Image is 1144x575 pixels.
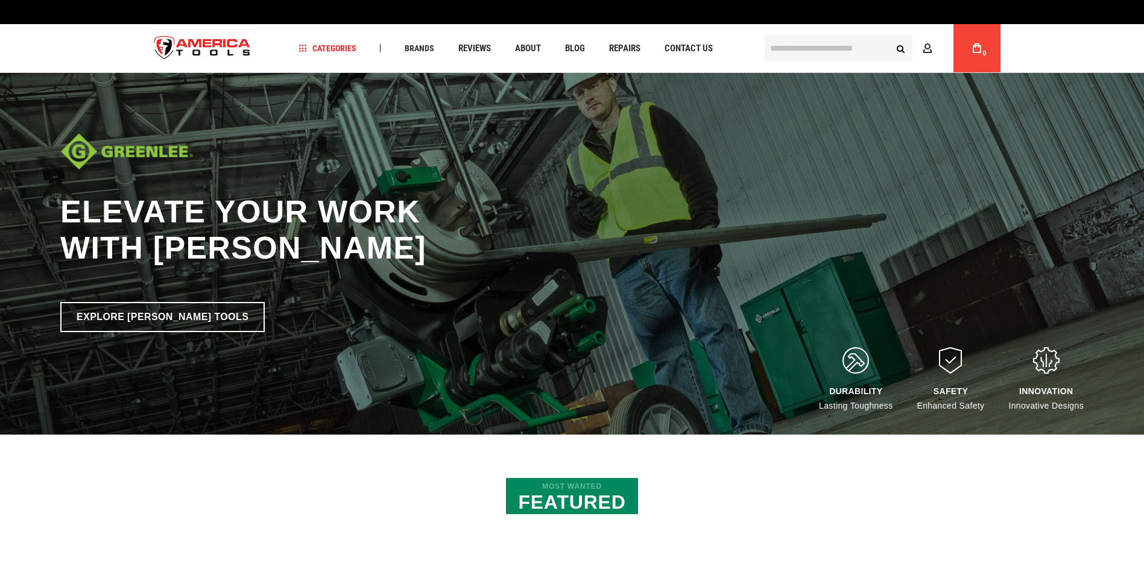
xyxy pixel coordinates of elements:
[405,44,434,52] span: Brands
[60,133,193,169] img: Diablo logo
[917,386,985,396] div: Safety
[890,37,912,60] button: Search
[458,44,491,53] span: Reviews
[665,44,713,53] span: Contact Us
[518,482,625,491] span: Most Wanted
[510,40,546,57] a: About
[659,40,718,57] a: Contact Us
[983,50,987,57] span: 0
[515,44,541,53] span: About
[399,40,440,57] a: Brands
[60,302,265,332] a: Explore [PERSON_NAME] Tools
[144,26,261,71] img: America Tools
[819,386,893,396] div: DURABILITY
[293,40,362,57] a: Categories
[560,40,590,57] a: Blog
[453,40,496,57] a: Reviews
[60,193,603,266] h1: Elevate Your Work with [PERSON_NAME]
[917,386,985,410] div: Enhanced Safety
[609,44,640,53] span: Repairs
[144,26,261,71] a: store logo
[565,44,585,53] span: Blog
[1008,386,1084,410] div: Innovative Designs
[506,478,637,514] h2: Featured
[965,24,988,72] a: 0
[299,44,356,52] span: Categories
[819,386,893,410] div: Lasting Toughness
[1008,386,1084,396] div: Innovation
[604,40,646,57] a: Repairs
